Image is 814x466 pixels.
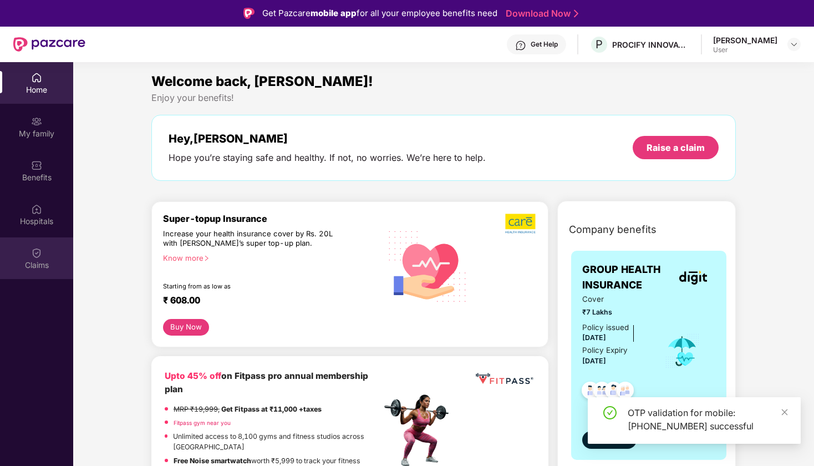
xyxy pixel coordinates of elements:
img: Logo [243,8,255,19]
img: svg+xml;base64,PHN2ZyBpZD0iSG9tZSIgeG1sbnM9Imh0dHA6Ly93d3cudzMub3JnLzIwMDAvc3ZnIiB3aWR0aD0iMjAiIG... [31,72,42,83]
button: Buy Now [163,319,209,336]
span: Cover [582,293,649,305]
a: Download Now [506,8,575,19]
div: Get Pazcare for all your employee benefits need [262,7,497,20]
img: svg+xml;base64,PHN2ZyBpZD0iSG9zcGl0YWxzIiB4bWxucz0iaHR0cDovL3d3dy53My5vcmcvMjAwMC9zdmciIHdpZHRoPS... [31,204,42,215]
span: ₹7 Lakhs [582,307,649,317]
div: Super-topup Insurance [163,213,381,224]
span: P [596,38,603,51]
img: Stroke [574,8,578,19]
img: svg+xml;base64,PHN2ZyBpZD0iSGVscC0zMngzMiIgeG1sbnM9Imh0dHA6Ly93d3cudzMub3JnLzIwMDAvc3ZnIiB3aWR0aD... [515,40,526,51]
img: svg+xml;base64,PHN2ZyBpZD0iRHJvcGRvd24tMzJ4MzIiIHhtbG5zPSJodHRwOi8vd3d3LnczLm9yZy8yMDAwL3N2ZyIgd2... [790,40,798,49]
img: fppp.png [474,369,535,389]
b: Upto 45% off [165,371,221,381]
span: [DATE] [582,357,606,365]
img: insurerLogo [679,271,707,285]
a: Fitpass gym near you [174,419,231,426]
span: right [203,255,210,261]
span: Company benefits [569,222,657,237]
div: Increase your health insurance cover by Rs. 20L with [PERSON_NAME]’s super top-up plan. [163,229,333,249]
img: svg+xml;base64,PHN2ZyB4bWxucz0iaHR0cDovL3d3dy53My5vcmcvMjAwMC9zdmciIHdpZHRoPSI0OC45NDMiIGhlaWdodD... [612,378,639,406]
div: ₹ 608.00 [163,295,370,308]
span: Welcome back, [PERSON_NAME]! [151,73,373,89]
b: on Fitpass pro annual membership plan [165,371,368,394]
div: OTP validation for mobile: [PHONE_NUMBER] successful [628,406,787,433]
div: Raise a claim [647,141,705,154]
div: Get Help [531,40,558,49]
p: Unlimited access to 8,100 gyms and fitness studios across [GEOGRAPHIC_DATA] [173,431,381,453]
button: View details [582,431,637,449]
div: Hey, [PERSON_NAME] [169,132,486,145]
img: b5dec4f62d2307b9de63beb79f102df3.png [505,213,537,234]
div: Enjoy your benefits! [151,92,736,104]
div: Policy Expiry [582,345,628,356]
div: [PERSON_NAME] [713,35,777,45]
span: GROUP HEALTH INSURANCE [582,262,671,293]
img: New Pazcare Logo [13,37,85,52]
img: svg+xml;base64,PHN2ZyB4bWxucz0iaHR0cDovL3d3dy53My5vcmcvMjAwMC9zdmciIHhtbG5zOnhsaW5rPSJodHRwOi8vd3... [381,218,475,313]
img: icon [664,333,700,369]
img: svg+xml;base64,PHN2ZyBpZD0iQmVuZWZpdHMiIHhtbG5zPSJodHRwOi8vd3d3LnczLm9yZy8yMDAwL3N2ZyIgd2lkdGg9Ij... [31,160,42,171]
img: svg+xml;base64,PHN2ZyBpZD0iQ2xhaW0iIHhtbG5zPSJodHRwOi8vd3d3LnczLm9yZy8yMDAwL3N2ZyIgd2lkdGg9IjIwIi... [31,247,42,259]
strong: mobile app [311,8,357,18]
div: Policy issued [582,322,629,333]
div: User [713,45,777,54]
span: close [781,408,788,416]
span: check-circle [603,406,617,419]
div: Starting from as low as [163,282,334,290]
span: [DATE] [582,333,606,342]
strong: Free Noise smartwatch [174,457,251,465]
img: svg+xml;base64,PHN2ZyB4bWxucz0iaHR0cDovL3d3dy53My5vcmcvMjAwMC9zdmciIHdpZHRoPSI0OC45MTUiIGhlaWdodD... [588,378,615,406]
img: svg+xml;base64,PHN2ZyB4bWxucz0iaHR0cDovL3d3dy53My5vcmcvMjAwMC9zdmciIHdpZHRoPSI0OC45NDMiIGhlaWdodD... [577,378,604,406]
div: PROCIFY INNOVATIONS PRIVATE LIMITED [612,39,690,50]
div: Know more [163,254,374,261]
strong: Get Fitpass at ₹11,000 +taxes [221,405,322,413]
img: svg+xml;base64,PHN2ZyB4bWxucz0iaHR0cDovL3d3dy53My5vcmcvMjAwMC9zdmciIHdpZHRoPSI0OC45NDMiIGhlaWdodD... [600,378,627,406]
div: Hope you’re staying safe and healthy. If not, no worries. We’re here to help. [169,152,486,164]
img: svg+xml;base64,PHN2ZyB3aWR0aD0iMjAiIGhlaWdodD0iMjAiIHZpZXdCb3g9IjAgMCAyMCAyMCIgZmlsbD0ibm9uZSIgeG... [31,116,42,127]
del: MRP ₹19,999, [174,405,220,413]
